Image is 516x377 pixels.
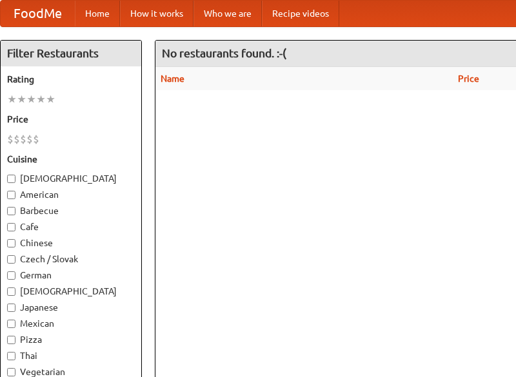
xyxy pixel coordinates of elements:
a: FoodMe [1,1,75,26]
input: Pizza [7,336,15,344]
input: Cafe [7,223,15,231]
input: American [7,191,15,199]
h5: Price [7,113,135,126]
label: Japanese [7,301,135,314]
label: [DEMOGRAPHIC_DATA] [7,285,135,298]
input: [DEMOGRAPHIC_DATA] [7,287,15,296]
input: Czech / Slovak [7,255,15,264]
li: $ [26,132,33,146]
label: Chinese [7,237,135,249]
ng-pluralize: No restaurants found. :-( [162,47,286,59]
li: $ [20,132,26,146]
input: Barbecue [7,207,15,215]
label: Mexican [7,317,135,330]
a: Who we are [193,1,262,26]
input: Mexican [7,320,15,328]
input: Chinese [7,239,15,247]
input: Thai [7,352,15,360]
label: Czech / Slovak [7,253,135,266]
input: German [7,271,15,280]
label: Barbecue [7,204,135,217]
label: Cafe [7,220,135,233]
li: ★ [46,92,55,106]
li: ★ [7,92,17,106]
input: [DEMOGRAPHIC_DATA] [7,175,15,183]
li: $ [33,132,39,146]
h4: Filter Restaurants [1,41,141,66]
li: ★ [26,92,36,106]
a: Name [161,73,184,84]
label: Pizza [7,333,135,346]
li: $ [14,132,20,146]
h5: Cuisine [7,153,135,166]
label: [DEMOGRAPHIC_DATA] [7,172,135,185]
a: How it works [120,1,193,26]
li: ★ [17,92,26,106]
label: Thai [7,349,135,362]
h5: Rating [7,73,135,86]
li: ★ [36,92,46,106]
a: Recipe videos [262,1,339,26]
a: Price [458,73,479,84]
a: Home [75,1,120,26]
input: Japanese [7,304,15,312]
label: American [7,188,135,201]
label: German [7,269,135,282]
input: Vegetarian [7,368,15,376]
li: $ [7,132,14,146]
